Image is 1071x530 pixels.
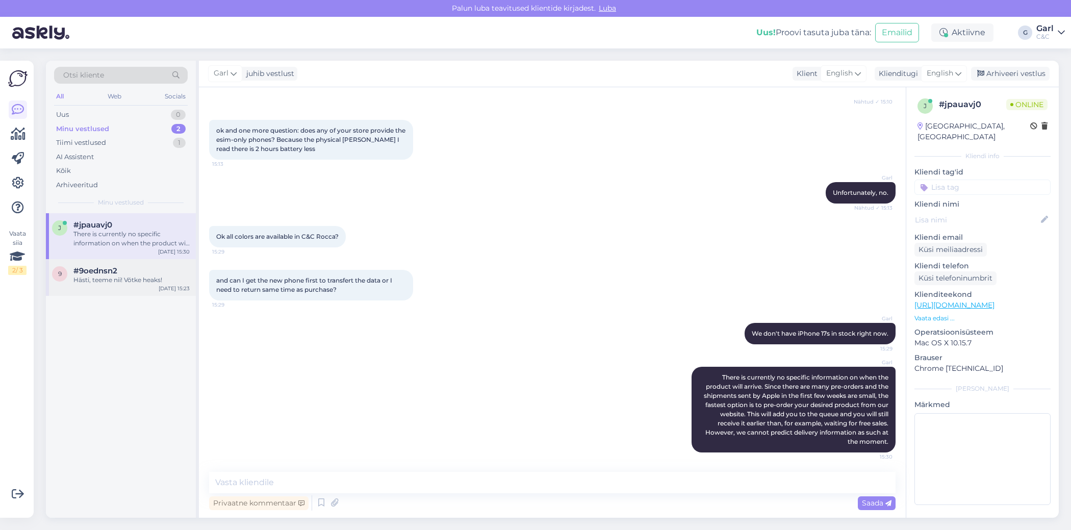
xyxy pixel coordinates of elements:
div: 1 [173,138,186,148]
span: Nähtud ✓ 15:10 [854,98,892,106]
span: j [924,102,927,110]
span: Garl [854,174,892,182]
div: All [54,90,66,103]
p: Chrome [TECHNICAL_ID] [914,363,1051,374]
div: juhib vestlust [242,68,294,79]
div: [PERSON_NAME] [914,384,1051,393]
div: 0 [171,110,186,120]
div: 2 / 3 [8,266,27,275]
p: Brauser [914,352,1051,363]
p: Märkmed [914,399,1051,410]
span: Luba [596,4,619,13]
p: Mac OS X 10.15.7 [914,338,1051,348]
div: Klient [793,68,818,79]
span: We don't have iPhone 17s in stock right now. [752,330,888,337]
div: Küsi telefoninumbrit [914,271,997,285]
span: #jpauavj0 [73,220,112,230]
div: Kõik [56,166,71,176]
div: Minu vestlused [56,124,109,134]
span: 15:29 [212,248,250,256]
div: Uus [56,110,69,120]
p: Kliendi email [914,232,1051,243]
span: 15:13 [212,160,250,168]
div: [GEOGRAPHIC_DATA], [GEOGRAPHIC_DATA] [917,121,1030,142]
span: Nähtud ✓ 15:13 [854,204,892,212]
div: AI Assistent [56,152,94,162]
a: GarlC&C [1036,24,1065,41]
p: Kliendi telefon [914,261,1051,271]
span: There is currently no specific information on when the product will arrive. Since there are many ... [704,373,890,445]
div: Klienditugi [875,68,918,79]
div: Socials [163,90,188,103]
div: Arhiveeritud [56,180,98,190]
a: [URL][DOMAIN_NAME] [914,300,994,310]
span: Minu vestlused [98,198,144,207]
div: [DATE] 15:30 [158,248,190,256]
div: 2 [171,124,186,134]
span: 15:29 [854,345,892,352]
span: English [927,68,953,79]
span: Garl [854,315,892,322]
p: Kliendi tag'id [914,167,1051,178]
div: Aktiivne [931,23,993,42]
div: There is currently no specific information on when the product will arrive. Since there are many ... [73,230,190,248]
p: Klienditeekond [914,289,1051,300]
div: C&C [1036,33,1054,41]
p: Vaata edasi ... [914,314,1051,323]
div: Vaata siia [8,229,27,275]
span: Garl [854,359,892,366]
div: Kliendi info [914,152,1051,161]
span: Ok all colors are available in C&C Rocca? [216,233,339,240]
div: Arhiveeri vestlus [971,67,1050,81]
div: Garl [1036,24,1054,33]
button: Emailid [875,23,919,42]
p: Kliendi nimi [914,199,1051,210]
span: 15:30 [854,453,892,461]
p: Operatsioonisüsteem [914,327,1051,338]
div: Küsi meiliaadressi [914,243,987,257]
div: Privaatne kommentaar [209,496,309,510]
span: Garl [214,68,228,79]
span: Otsi kliente [63,70,104,81]
div: Tiimi vestlused [56,138,106,148]
span: and can I get the new phone first to transfert the data or I need to return same time as purchase? [216,276,394,293]
span: j [58,224,61,232]
div: Proovi tasuta juba täna: [756,27,871,39]
span: Saada [862,498,891,508]
div: G [1018,26,1032,40]
span: Online [1006,99,1048,110]
span: #9oednsn2 [73,266,117,275]
span: English [826,68,853,79]
input: Lisa nimi [915,214,1039,225]
div: Web [106,90,123,103]
div: # jpauavj0 [939,98,1006,111]
span: ok and one more question: does any of your store provide the esim-only phones? Because the physic... [216,127,407,153]
div: [DATE] 15:23 [159,285,190,292]
span: 15:29 [212,301,250,309]
img: Askly Logo [8,69,28,88]
div: Hästi, teeme nii! Võtke heaks! [73,275,190,285]
b: Uus! [756,28,776,37]
input: Lisa tag [914,180,1051,195]
span: 9 [58,270,62,277]
span: Unfortunately, no. [833,189,888,196]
